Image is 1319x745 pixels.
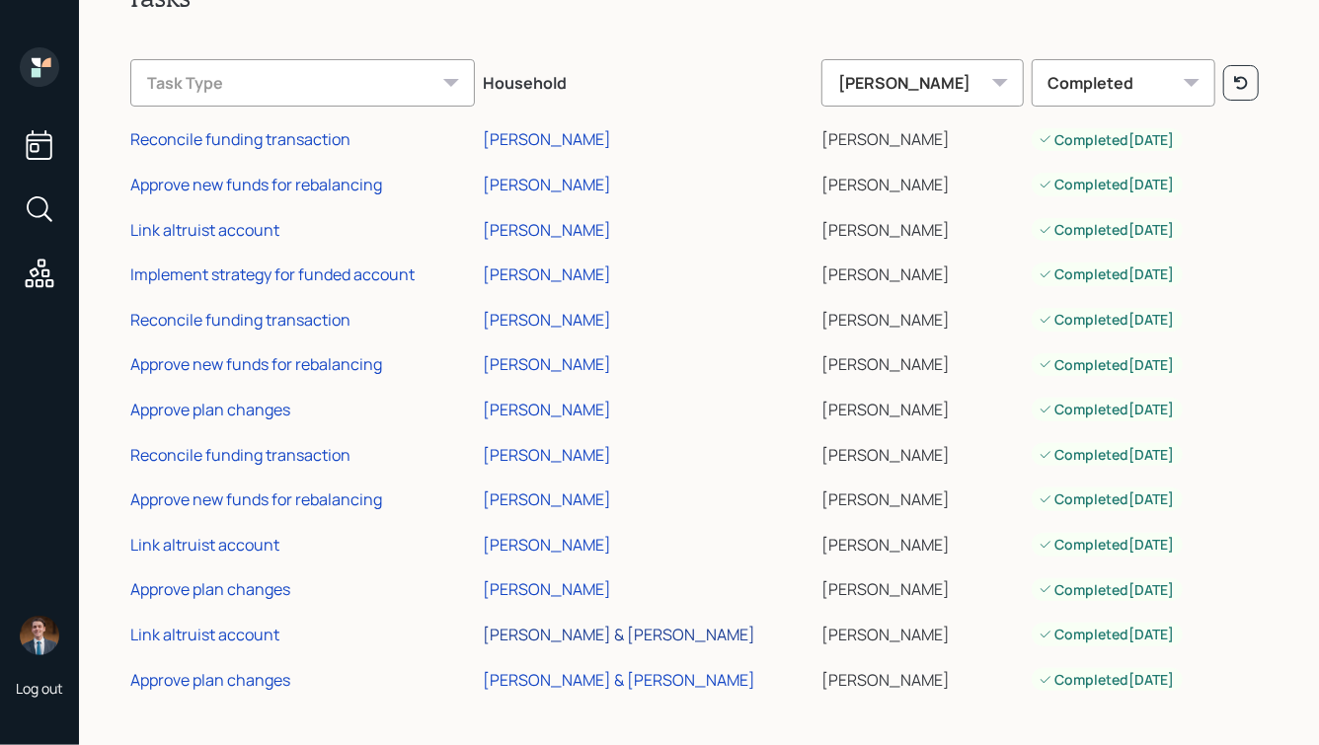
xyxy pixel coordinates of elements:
div: Link altruist account [130,624,279,645]
div: [PERSON_NAME] [483,578,611,600]
div: [PERSON_NAME] [483,444,611,466]
div: Completed [1032,59,1215,107]
div: Completed [DATE] [1040,130,1175,150]
div: Implement strategy for funded account [130,263,415,285]
div: Completed [DATE] [1040,535,1175,555]
td: [PERSON_NAME] [817,294,1027,339]
div: Completed [DATE] [1040,445,1175,465]
td: [PERSON_NAME] [817,654,1027,700]
td: [PERSON_NAME] [817,204,1027,250]
div: [PERSON_NAME] [483,174,611,195]
div: [PERSON_NAME] [483,353,611,375]
td: [PERSON_NAME] [817,564,1027,610]
td: [PERSON_NAME] [817,474,1027,519]
div: [PERSON_NAME] [483,488,611,510]
div: Completed [DATE] [1040,220,1175,240]
div: Approve plan changes [130,578,290,600]
div: Link altruist account [130,534,279,556]
td: [PERSON_NAME] [817,114,1027,160]
div: [PERSON_NAME] [483,128,611,150]
td: [PERSON_NAME] [817,339,1027,385]
div: Approve new funds for rebalancing [130,353,382,375]
div: Task Type [130,59,475,107]
div: Approve plan changes [130,399,290,420]
div: Completed [DATE] [1040,670,1175,690]
div: [PERSON_NAME] [483,399,611,420]
div: Completed [DATE] [1040,175,1175,194]
td: [PERSON_NAME] [817,429,1027,475]
div: Reconcile funding transaction [130,309,350,331]
div: [PERSON_NAME] [821,59,1023,107]
div: Approve plan changes [130,669,290,691]
div: [PERSON_NAME] [483,534,611,556]
div: [PERSON_NAME] & [PERSON_NAME] [483,669,755,691]
div: Completed [DATE] [1040,625,1175,644]
div: [PERSON_NAME] [483,263,611,285]
div: Log out [16,679,63,698]
td: [PERSON_NAME] [817,519,1027,564]
div: Approve new funds for rebalancing [130,488,382,510]
div: Completed [DATE] [1040,310,1175,330]
div: Reconcile funding transaction [130,128,350,150]
td: [PERSON_NAME] [817,159,1027,204]
div: Completed [DATE] [1040,580,1175,600]
div: Completed [DATE] [1040,489,1175,509]
td: [PERSON_NAME] [817,249,1027,294]
div: Completed [DATE] [1040,400,1175,419]
div: [PERSON_NAME] [483,309,611,331]
div: Approve new funds for rebalancing [130,174,382,195]
th: Household [479,45,817,114]
div: Reconcile funding transaction [130,444,350,466]
img: hunter_neumayer.jpg [20,616,59,655]
div: Completed [DATE] [1040,264,1175,284]
td: [PERSON_NAME] [817,384,1027,429]
td: [PERSON_NAME] [817,609,1027,654]
div: [PERSON_NAME] [483,219,611,241]
div: Completed [DATE] [1040,355,1175,375]
div: [PERSON_NAME] & [PERSON_NAME] [483,624,755,645]
div: Link altruist account [130,219,279,241]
